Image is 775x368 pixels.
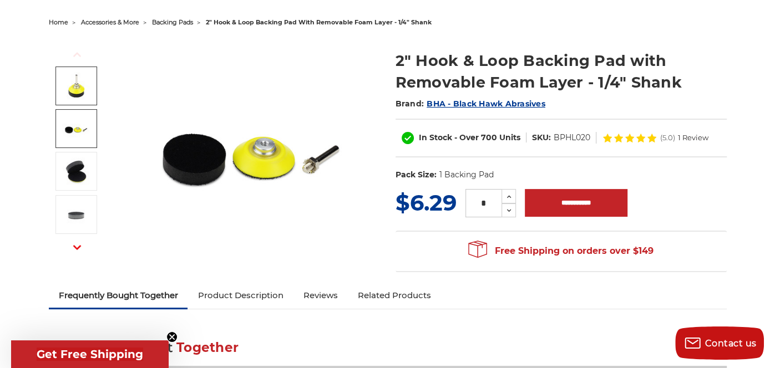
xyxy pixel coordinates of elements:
[64,43,90,67] button: Previous
[419,132,452,142] span: In Stock
[293,283,347,308] a: Reviews
[678,134,708,141] span: 1 Review
[532,132,551,144] dt: SKU:
[396,169,437,181] dt: Pack Size:
[705,338,757,349] span: Contact us
[396,189,457,216] span: $6.29
[37,347,143,361] span: Get Free Shipping
[176,340,239,355] span: Together
[62,115,90,142] img: 2-inch sanding pad disassembled into foam layer, hook and loop plate, and 1/4-inch arbor for cust...
[554,132,590,144] dd: BPHL020
[396,99,424,109] span: Brand:
[499,132,520,142] span: Units
[454,132,479,142] span: - Over
[11,340,169,368] div: Get Free ShippingClose teaser
[62,157,90,185] img: Close-up of a 2-inch hook and loop sanding pad with foam layer peeled back, revealing the durable...
[675,326,764,360] button: Contact us
[49,18,68,26] a: home
[396,50,727,93] h1: 2" Hook & Loop Backing Pad with Removable Foam Layer - 1/4" Shank
[468,240,654,262] span: Free Shipping on orders over $149
[206,18,432,26] span: 2" hook & loop backing pad with removable foam layer - 1/4" shank
[81,18,139,26] a: accessories & more
[49,283,188,308] a: Frequently Bought Together
[64,235,90,259] button: Next
[481,132,497,142] span: 700
[62,72,90,100] img: 2-inch yellow sanding pad with black foam layer and versatile 1/4-inch shank/spindle for precisio...
[166,331,178,343] button: Close teaser
[427,99,545,109] a: BHA - Black Hawk Abrasives
[62,201,90,228] img: 2-inch diameter foam layer showcasing dual hook and loop fasteners for versatile attachment to ba...
[439,169,493,181] dd: 1 Backing Pad
[140,38,362,260] img: 2-inch yellow sanding pad with black foam layer and versatile 1/4-inch shank/spindle for precisio...
[660,134,675,141] span: (5.0)
[152,18,193,26] a: backing pads
[347,283,440,308] a: Related Products
[188,283,293,308] a: Product Description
